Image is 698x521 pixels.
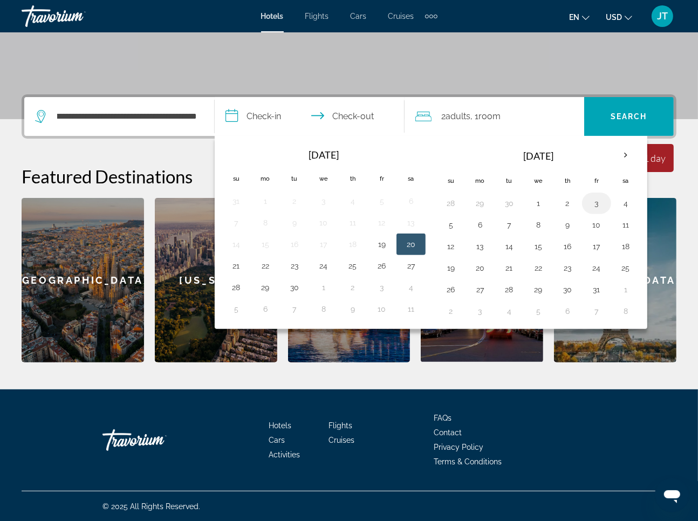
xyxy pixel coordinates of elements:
button: Day 7 [501,217,518,232]
button: Day 8 [617,304,634,319]
button: Day 5 [373,194,391,209]
button: Day 31 [588,282,605,297]
button: Day 11 [402,301,420,317]
a: Terms & Conditions [434,457,502,466]
button: Day 29 [257,280,274,295]
button: Day 16 [559,239,576,254]
button: Day 17 [315,237,332,252]
button: Day 30 [559,282,576,297]
button: Day 4 [402,280,420,295]
button: Search [584,97,674,136]
button: Day 15 [257,237,274,252]
button: Day 1 [257,194,274,209]
button: Day 20 [471,260,489,276]
h2: Featured Destinations [22,166,676,187]
span: Adults [446,111,470,121]
span: Room [478,111,501,121]
span: en [569,13,579,22]
a: [GEOGRAPHIC_DATA] [22,198,144,362]
a: Contact [434,428,462,437]
button: Day 5 [442,217,460,232]
button: Day 4 [501,304,518,319]
button: Day 6 [559,304,576,319]
button: Day 1 [617,282,634,297]
button: Day 10 [373,301,391,317]
button: Day 11 [344,215,361,230]
th: [DATE] [251,143,396,167]
a: Cruises [329,436,355,444]
iframe: Button to launch messaging window [655,478,689,512]
button: Day 6 [471,217,489,232]
button: Day 9 [559,217,576,232]
button: Day 5 [228,301,245,317]
button: Day 24 [588,260,605,276]
button: Day 28 [228,280,245,295]
button: Day 30 [501,196,518,211]
button: Extra navigation items [425,8,437,25]
button: Day 10 [315,215,332,230]
button: Day 1 [315,280,332,295]
a: Activities [269,450,300,459]
button: Day 13 [471,239,489,254]
button: Day 24 [315,258,332,273]
a: Cars [269,436,285,444]
button: Day 13 [402,215,420,230]
th: [DATE] [466,143,611,169]
span: Hotels [261,12,284,20]
button: Day 30 [286,280,303,295]
button: Day 1 [530,196,547,211]
button: Day 21 [228,258,245,273]
button: Day 23 [286,258,303,273]
button: Day 11 [617,217,634,232]
a: [US_STATE] [155,198,277,362]
a: Travorium [22,2,129,30]
button: Day 18 [344,237,361,252]
button: Day 14 [228,237,245,252]
button: Day 9 [344,301,361,317]
button: Day 27 [471,282,489,297]
button: Day 18 [617,239,634,254]
button: Day 3 [471,304,489,319]
button: Day 2 [442,304,460,319]
button: Day 7 [228,215,245,230]
button: Day 7 [286,301,303,317]
span: Flights [329,421,353,430]
button: Day 9 [286,215,303,230]
span: JT [657,11,668,22]
button: Day 4 [617,196,634,211]
a: Hotels [269,421,292,430]
a: Flights [305,12,329,20]
span: Cars [351,12,367,20]
button: Check in and out dates [215,97,405,136]
a: Cruises [388,12,414,20]
button: Day 3 [588,196,605,211]
button: Day 20 [402,237,420,252]
button: Day 14 [501,239,518,254]
button: Day 10 [588,217,605,232]
button: Day 27 [402,258,420,273]
button: Day 22 [257,258,274,273]
button: Day 17 [588,239,605,254]
button: Day 12 [373,215,391,230]
button: Day 8 [315,301,332,317]
button: Day 22 [530,260,547,276]
div: Search widget [24,97,674,136]
button: Day 21 [501,260,518,276]
button: Day 16 [286,237,303,252]
a: Travorium [102,424,210,456]
button: Day 26 [373,258,391,273]
button: Next month [611,143,640,168]
button: Day 8 [530,217,547,232]
button: Change language [569,9,590,25]
button: Day 3 [373,280,391,295]
span: , 1 [470,109,501,124]
span: USD [606,13,622,22]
